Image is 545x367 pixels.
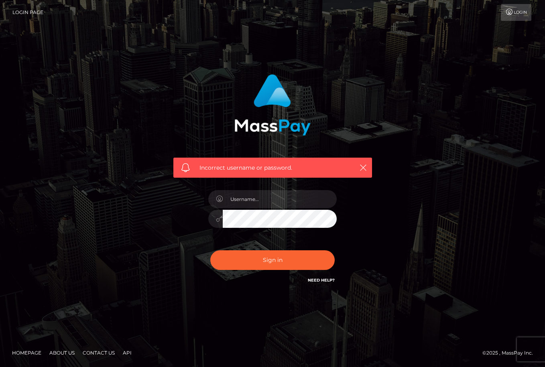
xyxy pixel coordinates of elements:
a: Contact Us [79,347,118,359]
a: API [120,347,135,359]
a: Login Page [12,4,43,21]
a: About Us [46,347,78,359]
div: © 2025 , MassPay Inc. [482,349,539,357]
a: Homepage [9,347,45,359]
a: Login [501,4,531,21]
a: Need Help? [308,278,335,283]
span: Incorrect username or password. [199,164,346,172]
input: Username... [223,190,337,208]
button: Sign in [210,250,335,270]
img: MassPay Login [234,74,311,136]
